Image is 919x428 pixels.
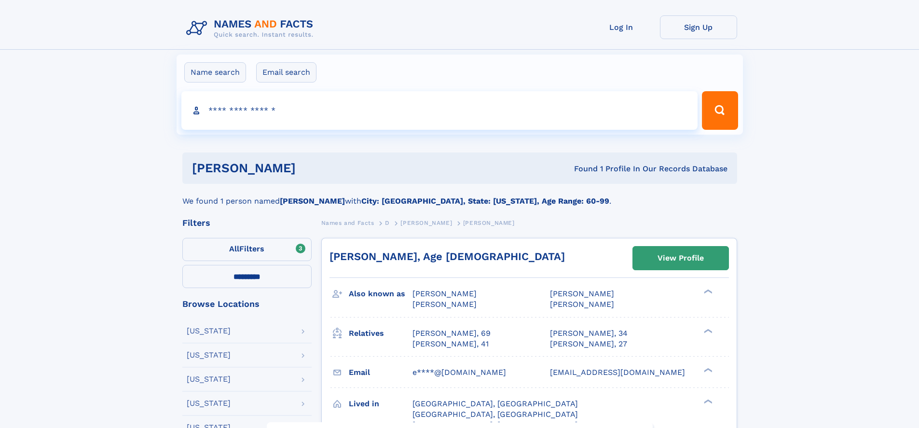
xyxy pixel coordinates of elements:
[550,300,614,309] span: [PERSON_NAME]
[400,217,452,229] a: [PERSON_NAME]
[701,398,713,404] div: ❯
[182,238,312,261] label: Filters
[187,400,231,407] div: [US_STATE]
[463,220,515,226] span: [PERSON_NAME]
[182,15,321,41] img: Logo Names and Facts
[412,328,491,339] a: [PERSON_NAME], 69
[385,220,390,226] span: D
[400,220,452,226] span: [PERSON_NAME]
[182,300,312,308] div: Browse Locations
[701,367,713,373] div: ❯
[550,368,685,377] span: [EMAIL_ADDRESS][DOMAIN_NAME]
[192,162,435,174] h1: [PERSON_NAME]
[385,217,390,229] a: D
[229,244,239,253] span: All
[412,410,578,419] span: [GEOGRAPHIC_DATA], [GEOGRAPHIC_DATA]
[349,364,412,381] h3: Email
[361,196,609,206] b: City: [GEOGRAPHIC_DATA], State: [US_STATE], Age Range: 60-99
[412,300,477,309] span: [PERSON_NAME]
[412,399,578,408] span: [GEOGRAPHIC_DATA], [GEOGRAPHIC_DATA]
[182,184,737,207] div: We found 1 person named with .
[187,351,231,359] div: [US_STATE]
[435,164,727,174] div: Found 1 Profile In Our Records Database
[187,375,231,383] div: [US_STATE]
[550,328,628,339] a: [PERSON_NAME], 34
[701,328,713,334] div: ❯
[181,91,698,130] input: search input
[349,396,412,412] h3: Lived in
[550,289,614,298] span: [PERSON_NAME]
[702,91,738,130] button: Search Button
[184,62,246,83] label: Name search
[633,247,728,270] a: View Profile
[701,289,713,295] div: ❯
[280,196,345,206] b: [PERSON_NAME]
[256,62,316,83] label: Email search
[412,289,477,298] span: [PERSON_NAME]
[583,15,660,39] a: Log In
[658,247,704,269] div: View Profile
[660,15,737,39] a: Sign Up
[412,339,489,349] a: [PERSON_NAME], 41
[182,219,312,227] div: Filters
[187,327,231,335] div: [US_STATE]
[349,286,412,302] h3: Also known as
[550,339,627,349] a: [PERSON_NAME], 27
[321,217,374,229] a: Names and Facts
[329,250,565,262] a: [PERSON_NAME], Age [DEMOGRAPHIC_DATA]
[349,325,412,342] h3: Relatives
